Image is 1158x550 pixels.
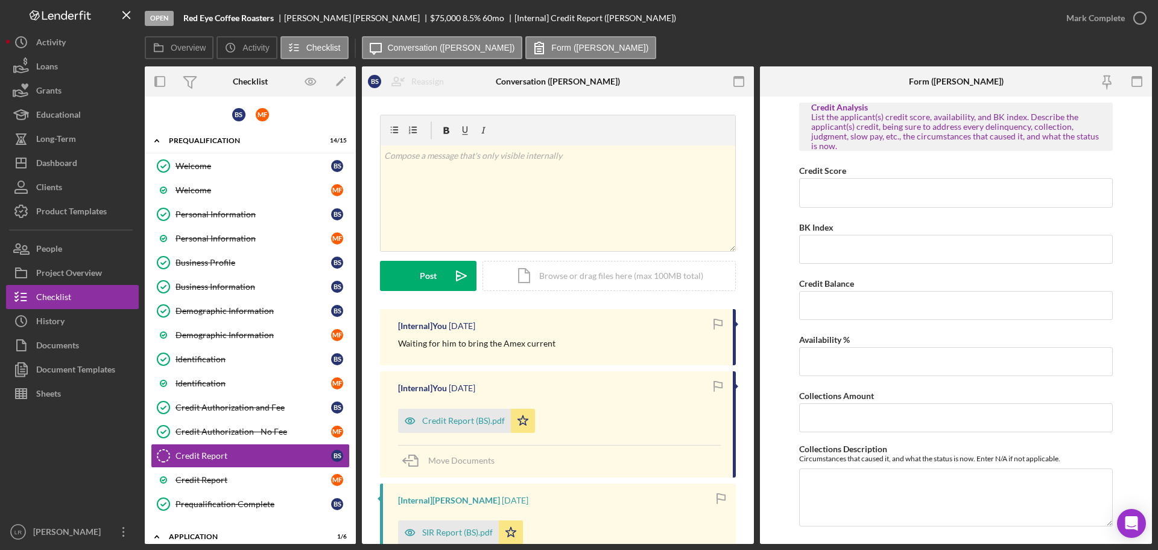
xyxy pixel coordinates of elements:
[496,77,620,86] div: Conversation ([PERSON_NAME])
[799,165,846,176] label: Credit Score
[325,533,347,540] div: 1 / 6
[799,334,850,345] label: Availability %
[331,401,343,414] div: B S
[6,261,139,285] button: Project Overview
[6,175,139,199] button: Clients
[362,69,456,94] button: BSReassign
[217,36,277,59] button: Activity
[171,43,206,53] label: Overview
[36,333,79,360] div: Documents
[233,77,268,86] div: Checklist
[36,175,62,202] div: Clients
[256,108,269,121] div: M F
[428,455,495,465] span: Move Documents
[6,127,139,151] button: Long-Term
[14,529,22,536] text: LR
[151,323,350,347] a: Demographic InformationMF
[176,234,331,243] div: Personal Information
[176,161,331,171] div: Welcome
[811,112,1101,151] div: List the applicant(s) credit score, availability, and BK index. Describe the applicant(s) credit,...
[6,78,139,103] button: Grants
[398,496,500,505] div: [Internal] [PERSON_NAME]
[331,450,343,462] div: B S
[388,43,515,53] label: Conversation ([PERSON_NAME])
[331,474,343,486] div: M F
[909,77,1004,86] div: Form ([PERSON_NAME])
[151,444,350,468] a: Credit ReportBS
[6,520,139,544] button: LR[PERSON_NAME]
[6,357,139,382] a: Document Templates
[422,528,493,537] div: SIR Report (BS).pdf
[151,371,350,395] a: IdentificationMF
[151,492,350,516] a: Prequalification CompleteBS
[176,475,331,485] div: Credit Report
[36,237,62,264] div: People
[36,54,58,82] div: Loans
[799,222,834,232] label: BK Index
[1054,6,1152,30] button: Mark Complete
[398,383,447,393] div: [Internal] You
[151,395,350,420] a: Credit Authorization and FeeBS
[331,281,343,293] div: B S
[176,330,331,340] div: Demographic Information
[6,30,139,54] button: Activity
[449,383,475,393] time: 2025-09-23 03:01
[36,30,66,57] div: Activity
[151,275,350,299] a: Business InformationBS
[36,127,76,154] div: Long-Term
[36,382,61,409] div: Sheets
[331,208,343,220] div: B S
[151,251,350,275] a: Business ProfileBS
[331,305,343,317] div: B S
[169,533,317,540] div: Application
[331,329,343,341] div: M F
[176,427,331,436] div: Credit Authorization - No Fee
[306,43,341,53] label: Checklist
[242,43,269,53] label: Activity
[145,11,174,26] div: Open
[430,13,461,23] span: $75,000
[6,151,139,175] button: Dashboard
[331,184,343,196] div: M F
[380,261,476,291] button: Post
[6,309,139,333] button: History
[6,199,139,223] button: Product Templates
[331,426,343,438] div: M F
[6,285,139,309] button: Checklist
[1066,6,1125,30] div: Mark Complete
[151,226,350,251] a: Personal InformationMF
[398,520,523,545] button: SIR Report (BS).pdf
[176,403,331,412] div: Credit Authorization and Fee
[176,209,331,219] div: Personal Information
[6,382,139,406] button: Sheets
[36,357,115,385] div: Document Templates
[331,232,343,245] div: M F
[176,354,331,364] div: Identification
[1117,509,1146,538] div: Open Intercom Messenger
[331,498,343,510] div: B S
[482,13,504,23] div: 60 mo
[514,13,676,23] div: [Internal] Credit Report ([PERSON_NAME])
[36,199,107,226] div: Product Templates
[151,202,350,226] a: Personal InformationBS
[398,337,555,350] p: Waiting for him to bring the Amex current
[169,137,317,144] div: Prequalification
[30,520,109,547] div: [PERSON_NAME]
[36,103,81,130] div: Educational
[551,43,648,53] label: Form ([PERSON_NAME])
[463,13,481,23] div: 8.5 %
[6,237,139,261] button: People
[36,285,71,312] div: Checklist
[176,499,331,509] div: Prequalification Complete
[6,103,139,127] a: Educational
[6,54,139,78] a: Loans
[398,446,507,476] button: Move Documents
[176,282,331,292] div: Business Information
[411,69,444,94] div: Reassign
